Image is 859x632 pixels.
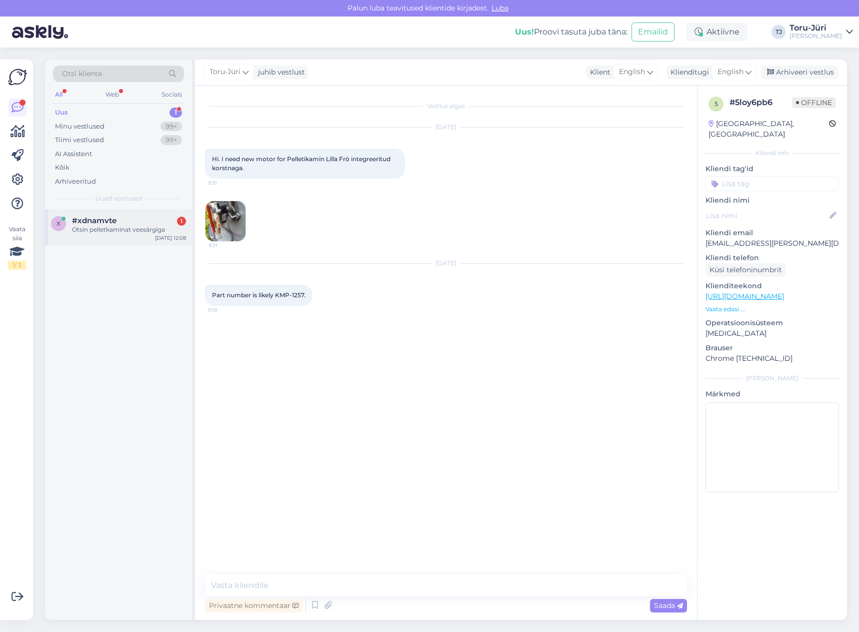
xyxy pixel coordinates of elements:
input: Lisa tag [705,176,839,191]
span: Uued vestlused [95,194,142,203]
a: Toru-Jüri[PERSON_NAME] [789,24,853,40]
div: All [53,88,64,101]
div: Aktiivne [686,23,747,41]
div: Socials [159,88,184,101]
span: 9:31 [208,242,246,249]
span: Saada [654,601,683,610]
p: [EMAIL_ADDRESS][PERSON_NAME][DOMAIN_NAME] [705,238,839,249]
div: Kliendi info [705,149,839,158]
p: Brauser [705,343,839,353]
div: Proovi tasuta juba täna: [515,26,627,38]
div: 1 [177,217,186,226]
div: AI Assistent [55,149,92,159]
div: Küsi telefoninumbrit [705,263,786,277]
p: Operatsioonisüsteem [705,318,839,328]
span: Offline [792,97,836,108]
p: Kliendi tag'id [705,164,839,174]
p: Kliendi nimi [705,195,839,206]
p: Kliendi telefon [705,253,839,263]
div: [DATE] [205,123,687,132]
a: [URL][DOMAIN_NAME] [705,292,784,301]
div: Uus [55,108,68,118]
span: Part number is likely KMP-1257. [212,291,305,299]
div: [PERSON_NAME] [789,32,842,40]
span: x [56,220,60,227]
div: Vaata siia [8,225,26,270]
span: English [717,67,743,78]
div: 1 [169,108,182,118]
span: Luba [488,4,511,13]
div: Privaatne kommentaar [205,599,302,612]
div: Klienditugi [666,67,709,78]
div: 99+ [160,122,182,132]
span: Toru-Jüri [209,67,240,78]
div: Vestlus algas [205,102,687,111]
p: [MEDICAL_DATA] [705,328,839,339]
div: 1 / 3 [8,261,26,270]
p: Märkmed [705,389,839,399]
span: 9:19 [208,306,245,314]
span: 9:31 [208,179,245,187]
img: Attachment [205,201,245,241]
div: 99+ [160,135,182,145]
div: Arhiveeritud [55,177,96,187]
div: Toru-Jüri [789,24,842,32]
p: Kliendi email [705,228,839,238]
div: juhib vestlust [254,67,305,78]
div: [DATE] [205,259,687,268]
p: Vaata edasi ... [705,305,839,314]
span: Otsi kliente [62,69,102,79]
p: Klienditeekond [705,281,839,291]
span: 5 [714,100,718,108]
div: Otsin pelletkaminat veesärgiga [72,225,186,234]
div: Web [103,88,121,101]
span: English [619,67,645,78]
div: TJ [771,25,785,39]
button: Emailid [631,23,674,42]
span: #xdnamvte [72,216,116,225]
input: Lisa nimi [706,210,827,221]
div: Kõik [55,163,69,173]
p: Chrome [TECHNICAL_ID] [705,353,839,364]
div: Tiimi vestlused [55,135,104,145]
div: [DATE] 12:08 [155,234,186,242]
span: Hi. I need new motor for Pelletikamin Lilla Frö integreeritud korstnaga. [212,155,392,172]
div: Arhiveeri vestlus [761,66,838,79]
b: Uus! [515,27,534,37]
img: Askly Logo [8,68,27,87]
div: [GEOGRAPHIC_DATA], [GEOGRAPHIC_DATA] [708,119,829,140]
div: # 5loy6pb6 [729,97,792,109]
div: [PERSON_NAME] [705,374,839,383]
div: Minu vestlused [55,122,104,132]
div: Klient [586,67,610,78]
